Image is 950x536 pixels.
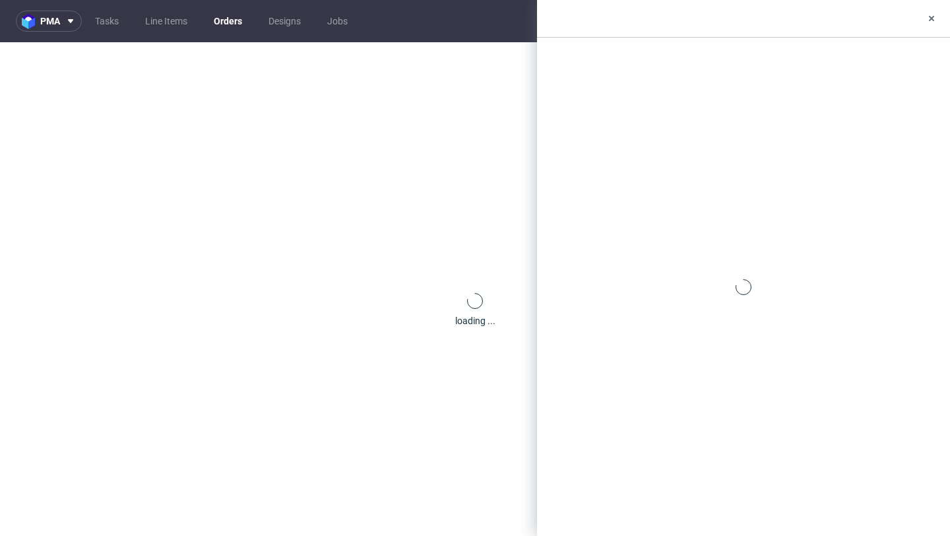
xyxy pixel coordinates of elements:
a: Tasks [87,11,127,32]
a: Orders [206,11,250,32]
a: Line Items [137,11,195,32]
button: pma [16,11,82,32]
img: logo [22,14,40,29]
div: loading ... [455,314,495,327]
span: pma [40,17,60,26]
a: Jobs [319,11,356,32]
a: Designs [261,11,309,32]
